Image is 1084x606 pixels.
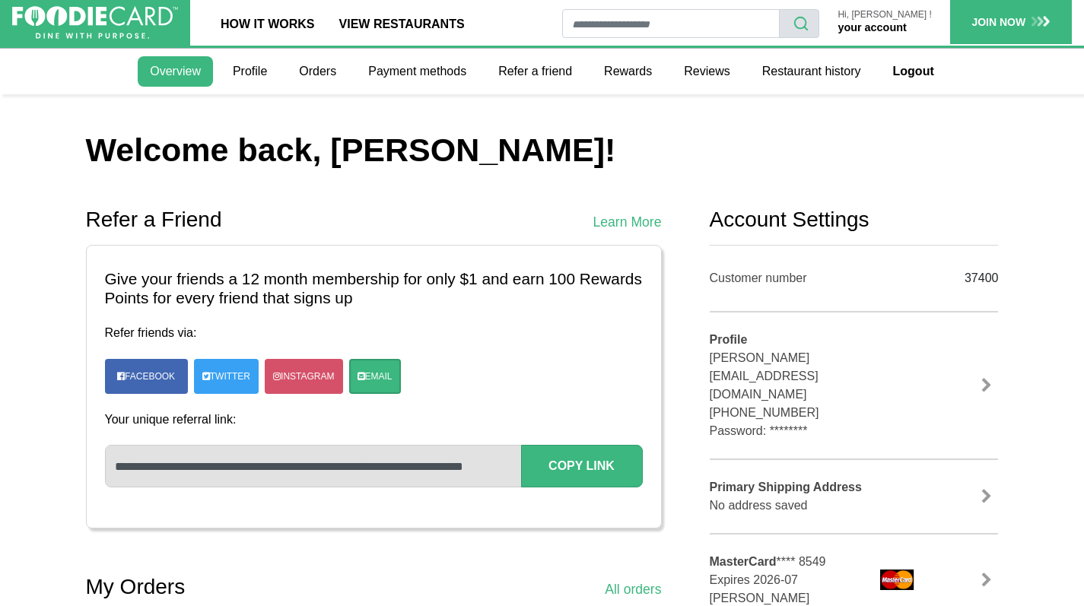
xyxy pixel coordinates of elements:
a: Instagram [265,359,342,394]
a: Restaurant history [750,56,873,87]
div: 37400 [937,264,998,293]
a: Learn More [593,212,662,232]
input: restaurant search [562,9,780,38]
a: Rewards [592,56,664,87]
button: search [779,9,819,38]
a: Payment methods [356,56,478,87]
a: your account [838,21,906,33]
h2: Account Settings [710,207,999,233]
h1: Welcome back, [PERSON_NAME]! [86,131,999,170]
a: Email [349,359,401,394]
a: Orders [287,56,348,87]
span: Email [365,370,393,383]
img: FoodieCard; Eat, Drink, Save, Donate [12,6,178,40]
h4: Your unique referral link: [105,412,643,427]
a: Profile [221,56,279,87]
span: Facebook [125,371,175,382]
h2: My Orders [86,574,186,600]
h4: Refer friends via: [105,325,643,340]
h3: Give your friends a 12 month membership for only $1 and earn 100 Rewards Points for every friend ... [105,270,643,308]
a: Twitter [194,359,259,394]
a: Facebook [110,363,182,390]
b: Profile [710,333,748,346]
b: MasterCard [710,555,777,568]
div: Customer number [710,269,915,287]
a: Reviews [672,56,742,87]
img: mastercard.png [880,570,914,590]
span: No address saved [710,499,808,512]
div: [PERSON_NAME] [EMAIL_ADDRESS][DOMAIN_NAME] [PHONE_NUMBER] Password: ******** [710,331,915,440]
span: Twitter [210,370,250,383]
h2: Refer a Friend [86,207,222,233]
a: Logout [881,56,946,87]
a: Refer a friend [486,56,584,87]
a: All orders [605,579,661,599]
b: Primary Shipping Address [710,481,862,493]
p: Hi, [PERSON_NAME] ! [838,10,931,20]
button: Copy Link [521,445,643,487]
span: Instagram [281,370,334,383]
a: Overview [138,56,213,87]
